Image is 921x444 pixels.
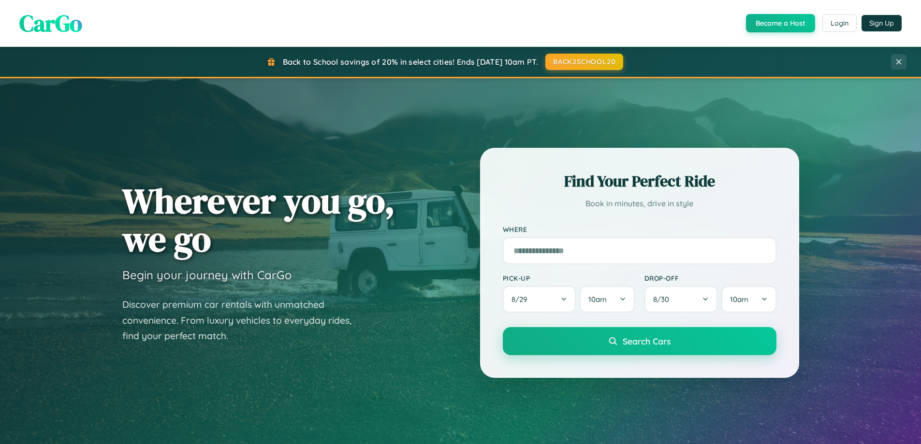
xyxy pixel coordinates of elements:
span: 10am [730,295,748,304]
label: Drop-off [644,274,776,282]
span: Back to School savings of 20% in select cities! Ends [DATE] 10am PT. [283,57,538,67]
span: CarGo [19,7,82,39]
button: 8/29 [503,286,576,313]
span: 8 / 29 [512,295,532,304]
button: Search Cars [503,327,776,355]
button: 8/30 [644,286,718,313]
button: BACK2SCHOOL20 [545,54,623,70]
h1: Wherever you go, we go [122,182,395,258]
button: 10am [721,286,776,313]
button: Sign Up [862,15,902,31]
span: 10am [588,295,607,304]
button: Login [822,14,857,32]
button: 10am [580,286,634,313]
span: 8 / 30 [653,295,674,304]
label: Where [503,225,776,233]
h3: Begin your journey with CarGo [122,268,292,282]
p: Book in minutes, drive in style [503,197,776,211]
button: Become a Host [746,14,815,32]
label: Pick-up [503,274,635,282]
span: Search Cars [623,336,671,346]
h2: Find Your Perfect Ride [503,171,776,192]
p: Discover premium car rentals with unmatched convenience. From luxury vehicles to everyday rides, ... [122,297,364,344]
